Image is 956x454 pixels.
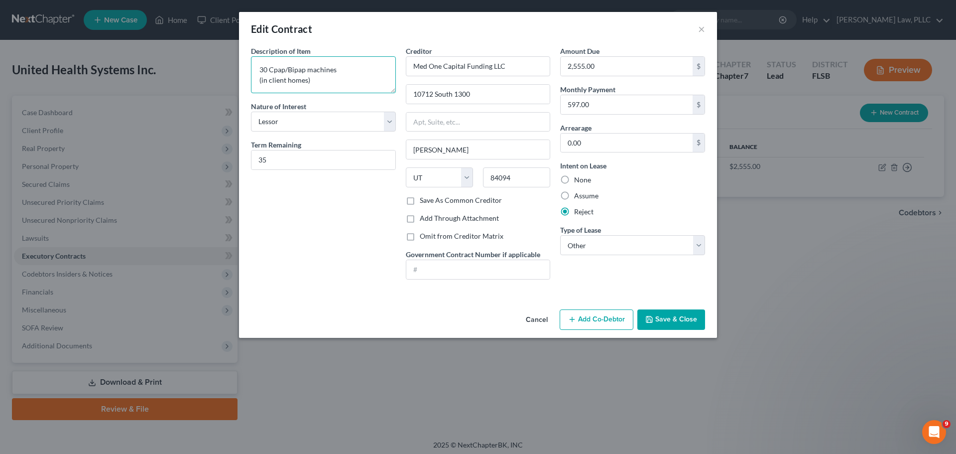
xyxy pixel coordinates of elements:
[251,140,301,150] label: Term Remaining
[251,47,311,55] span: Description of Item
[406,56,551,76] input: Search creditor by name...
[251,151,395,169] input: --
[574,191,598,201] label: Assume
[406,140,550,159] input: Enter city...
[406,47,432,55] span: Creditor
[560,309,633,330] button: Add Co-Debtor
[406,113,550,132] input: Apt, Suite, etc...
[922,420,946,444] iframe: Intercom live chat
[406,249,540,260] label: Government Contract Number if applicable
[560,46,599,56] label: Amount Due
[560,84,615,95] label: Monthly Payment
[518,310,556,330] button: Cancel
[420,213,499,223] label: Add Through Attachment
[420,231,503,241] label: Omit from Creditor Matrix
[561,95,693,114] input: 0.00
[560,226,601,234] span: Type of Lease
[693,57,705,76] div: $
[420,195,502,205] label: Save As Common Creditor
[560,160,606,171] label: Intent on Lease
[637,309,705,330] button: Save & Close
[251,22,312,36] div: Edit Contract
[483,167,550,187] input: Enter zip..
[574,207,594,217] label: Reject
[693,95,705,114] div: $
[561,134,693,152] input: 0.00
[561,57,693,76] input: 0.00
[406,85,550,104] input: Enter address...
[406,260,550,279] input: #
[251,101,306,112] label: Nature of Interest
[574,175,591,185] label: None
[698,23,705,35] button: ×
[693,134,705,152] div: $
[943,420,951,428] span: 9
[560,123,592,133] label: Arrearage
